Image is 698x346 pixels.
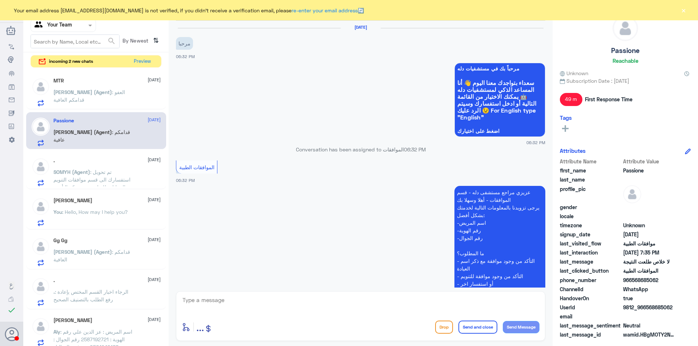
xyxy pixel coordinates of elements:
[560,231,622,238] span: signup_date
[585,95,633,103] span: First Response Time
[458,321,497,334] button: Send and close
[53,209,62,215] span: You
[623,313,676,320] span: null
[32,158,50,176] img: defaultAdmin.png
[560,203,622,211] span: gender
[613,16,638,41] img: defaultAdmin.png
[560,240,622,247] span: last_visited_flow
[560,212,622,220] span: locale
[53,118,74,124] h5: Passione
[623,221,676,229] span: Unknown
[62,209,128,215] span: : Hello, How may I help you?
[560,313,622,320] span: email
[560,77,691,85] span: Subscription Date : [DATE]
[148,236,161,243] span: [DATE]
[153,34,159,46] i: ⇅
[623,231,676,238] span: 2025-08-28T15:32:12.477Z
[53,249,112,255] span: [PERSON_NAME] (Agent)
[435,321,453,334] button: Drop
[503,321,539,333] button: Send Message
[53,329,60,335] span: Aly
[623,285,676,293] span: 2
[560,185,622,202] span: profile_pic
[31,35,119,48] input: Search by Name, Local etc…
[148,276,161,283] span: [DATE]
[623,322,676,329] span: 0
[53,198,92,204] h5: Shriram Kumar
[292,7,358,13] a: re-enter your email address
[341,25,381,30] h6: [DATE]
[623,203,676,211] span: null
[623,331,676,338] span: wamid.HBgMOTY2NTY4Njg1MDYyFQIAEhgUM0FERURGM0NFNTI2QkRERjY1ODEA
[107,35,116,47] button: search
[623,240,676,247] span: موافقات الطبية
[196,319,204,335] button: ...
[560,69,588,77] span: Unknown
[623,249,676,256] span: 2025-08-28T16:35:09.394Z
[32,237,50,256] img: defaultAdmin.png
[53,89,125,103] span: : العفو قدامكم العافية
[560,167,622,174] span: first_name
[53,289,55,295] span: .
[53,129,112,135] span: [PERSON_NAME] (Agent)
[176,178,195,183] span: 06:32 PM
[560,285,622,293] span: ChannelId
[32,78,50,96] img: defaultAdmin.png
[404,146,426,152] span: 06:32 PM
[560,158,622,165] span: Attribute Name
[560,176,622,183] span: last_name
[179,164,214,170] span: الموافقات الطبية
[131,56,154,68] button: Preview
[560,331,622,338] span: last_message_id
[457,79,542,121] span: سعداء بتواجدك معنا اليوم 👋 أنا المساعد الذكي لمستشفيات دله 🤖 يمكنك الاختيار من القائمة التالية أو...
[53,169,90,175] span: SOMYH (Agent)
[107,37,116,45] span: search
[613,57,638,64] h6: Reachable
[526,139,545,146] span: 06:32 PM
[176,54,195,59] span: 06:32 PM
[560,221,622,229] span: timezone
[623,267,676,274] span: الموافقات الطبية
[623,258,676,265] span: لا خلاص طلعت النتيجة
[623,294,676,302] span: true
[457,128,542,134] span: اضغط على اختيارك
[623,158,676,165] span: Attribute Value
[148,117,161,123] span: [DATE]
[7,306,16,314] i: check
[148,77,161,83] span: [DATE]
[53,317,92,323] h5: Aly Maher
[5,327,19,341] button: Avatar
[32,317,50,335] img: defaultAdmin.png
[148,156,161,163] span: [DATE]
[560,249,622,256] span: last_interaction
[148,196,161,203] span: [DATE]
[623,276,676,284] span: 966568685062
[53,289,128,302] span: : الرجاء اخبار القسم المختص يإعادة رفع الطلب بالتصنيف الصحيح
[560,276,622,284] span: phone_number
[457,66,542,72] span: مرحباً بك في مستشفيات دله
[560,304,622,311] span: UserId
[196,320,204,333] span: ...
[53,169,131,190] span: : تم تحويل استفسارك الى قسم موافقات التنويم والعمليات للمتابعة مع شركة التأمين .
[53,158,55,164] h5: .
[560,267,622,274] span: last_clicked_button
[611,46,639,55] h5: Passione
[53,89,112,95] span: [PERSON_NAME] (Agent)
[32,118,50,136] img: defaultAdmin.png
[53,78,64,84] h5: MTR
[560,294,622,302] span: HandoverOn
[120,34,150,49] span: By Newest
[623,212,676,220] span: null
[560,93,582,106] span: 49 m
[176,146,545,153] p: Conversation has been assigned to الموافقات
[560,147,586,154] h6: Attributes
[148,316,161,323] span: [DATE]
[14,7,364,14] span: Your email address [EMAIL_ADDRESS][DOMAIN_NAME] is not verified, if you didn't receive a verifica...
[623,167,676,174] span: Passione
[49,58,93,65] span: incoming 2 new chats
[176,37,193,50] p: 28/8/2025, 6:32 PM
[560,322,622,329] span: last_message_sentiment
[454,186,545,328] p: 28/8/2025, 6:32 PM
[32,198,50,216] img: defaultAdmin.png
[53,129,130,143] span: : قدامكم عافية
